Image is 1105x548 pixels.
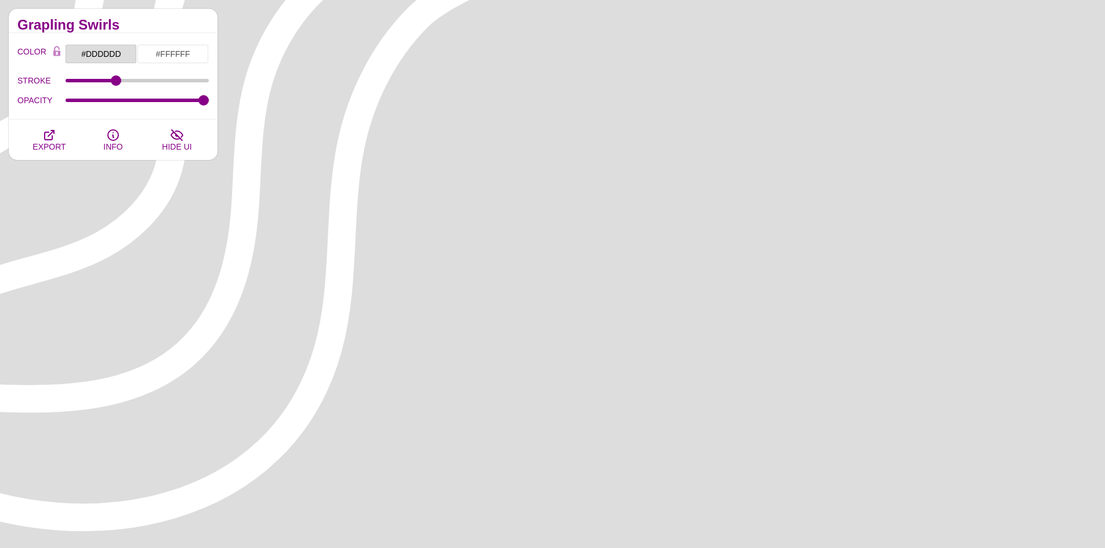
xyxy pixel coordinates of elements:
[17,20,209,30] h2: Grapling Swirls
[17,73,66,88] label: STROKE
[81,119,145,160] button: INFO
[32,142,66,151] span: EXPORT
[17,93,66,108] label: OPACITY
[48,44,66,60] button: Color Lock
[103,142,122,151] span: INFO
[162,142,191,151] span: HIDE UI
[17,44,48,64] label: COLOR
[145,119,209,160] button: HIDE UI
[17,119,81,160] button: EXPORT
